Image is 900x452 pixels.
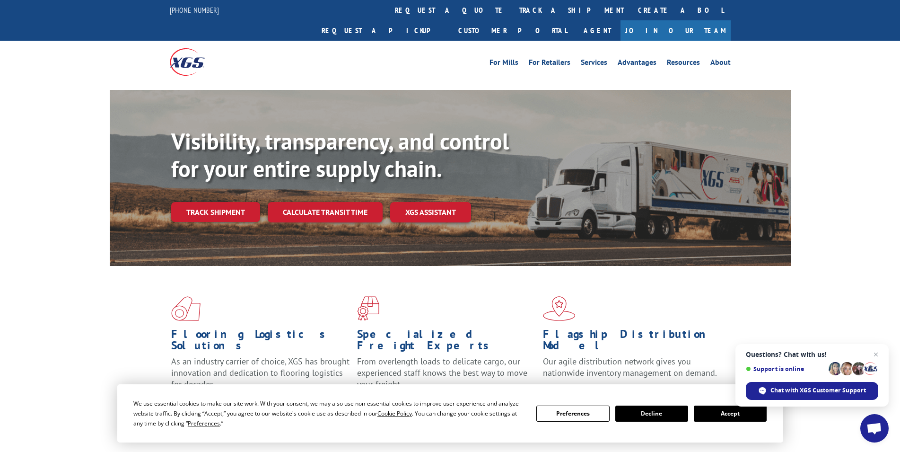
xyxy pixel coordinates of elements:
a: Track shipment [171,202,260,222]
a: About [710,59,731,69]
a: [PHONE_NUMBER] [170,5,219,15]
a: For Retailers [529,59,570,69]
button: Accept [694,406,767,422]
span: As an industry carrier of choice, XGS has brought innovation and dedication to flooring logistics... [171,356,350,390]
img: xgs-icon-focused-on-flooring-red [357,296,379,321]
a: Customer Portal [451,20,574,41]
a: Join Our Team [620,20,731,41]
span: Close chat [870,349,882,360]
a: Services [581,59,607,69]
span: Questions? Chat with us! [746,351,878,358]
span: Chat with XGS Customer Support [770,386,866,395]
span: Preferences [188,419,220,427]
a: For Mills [489,59,518,69]
span: Our agile distribution network gives you nationwide inventory management on demand. [543,356,717,378]
a: Advantages [618,59,656,69]
div: Cookie Consent Prompt [117,384,783,443]
button: Preferences [536,406,609,422]
button: Decline [615,406,688,422]
span: Cookie Policy [377,409,412,417]
a: Agent [574,20,620,41]
p: From overlength loads to delicate cargo, our experienced staff knows the best way to move your fr... [357,356,536,398]
h1: Flooring Logistics Solutions [171,328,350,356]
a: XGS ASSISTANT [390,202,471,222]
b: Visibility, transparency, and control for your entire supply chain. [171,126,509,183]
a: Request a pickup [315,20,451,41]
h1: Specialized Freight Experts [357,328,536,356]
div: Open chat [860,414,889,443]
a: Calculate transit time [268,202,383,222]
a: Resources [667,59,700,69]
div: We use essential cookies to make our site work. With your consent, we may also use non-essential ... [133,399,525,428]
div: Chat with XGS Customer Support [746,382,878,400]
img: xgs-icon-flagship-distribution-model-red [543,296,576,321]
span: Support is online [746,365,825,372]
img: xgs-icon-total-supply-chain-intelligence-red [171,296,201,321]
h1: Flagship Distribution Model [543,328,722,356]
